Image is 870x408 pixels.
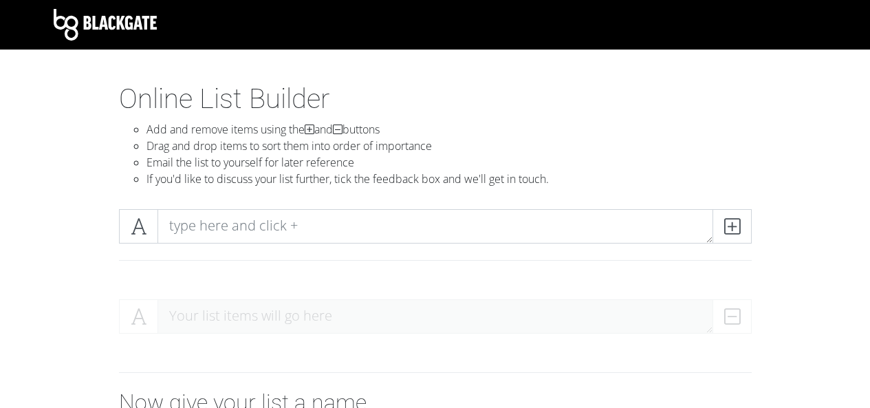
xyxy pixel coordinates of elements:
[146,138,752,154] li: Drag and drop items to sort them into order of importance
[146,121,752,138] li: Add and remove items using the and buttons
[119,83,752,116] h1: Online List Builder
[146,154,752,171] li: Email the list to yourself for later reference
[146,171,752,187] li: If you'd like to discuss your list further, tick the feedback box and we'll get in touch.
[54,9,157,41] img: Blackgate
